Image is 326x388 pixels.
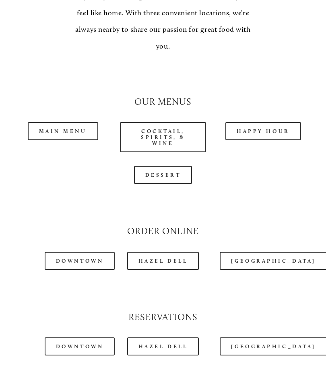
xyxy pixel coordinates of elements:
a: Downtown [45,252,115,270]
a: Happy Hour [225,122,301,140]
a: Hazel Dell [127,252,199,270]
a: Cocktail, Spirits, & Wine [120,122,206,152]
h2: Order Online [20,225,307,238]
h2: Reservations [20,311,307,324]
a: Main Menu [28,122,98,140]
a: Dessert [134,166,192,184]
h2: Our Menus [20,96,307,108]
a: Downtown [45,337,115,355]
a: Hazel Dell [127,337,199,355]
